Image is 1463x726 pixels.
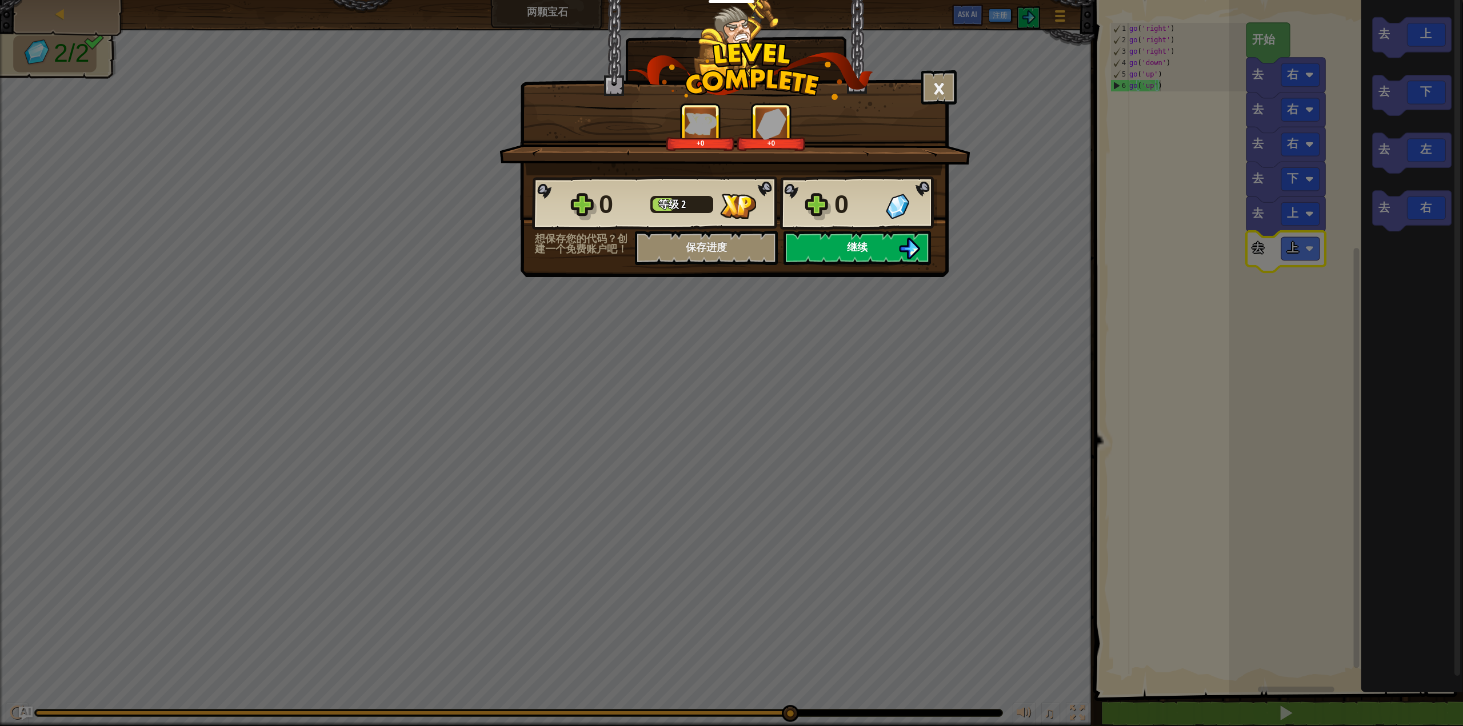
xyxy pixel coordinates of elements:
div: +0 [739,139,804,147]
div: 0 [834,186,879,223]
img: 获得经验 [720,194,756,219]
img: 继续 [898,238,920,259]
div: 想保存您的代码？创建一个免费账户吧！ [535,234,635,254]
span: 继续 [847,240,868,254]
button: 继续 [784,231,931,265]
img: 获得宝石 [886,194,909,219]
div: 0 [599,186,643,223]
span: 等级 [658,197,681,211]
img: level_complete.png [628,42,873,100]
button: 保存进度 [635,231,778,265]
div: +0 [668,139,733,147]
img: 获得经验 [685,113,717,135]
button: × [921,70,957,105]
span: 2 [681,197,686,211]
img: 获得宝石 [757,108,786,139]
